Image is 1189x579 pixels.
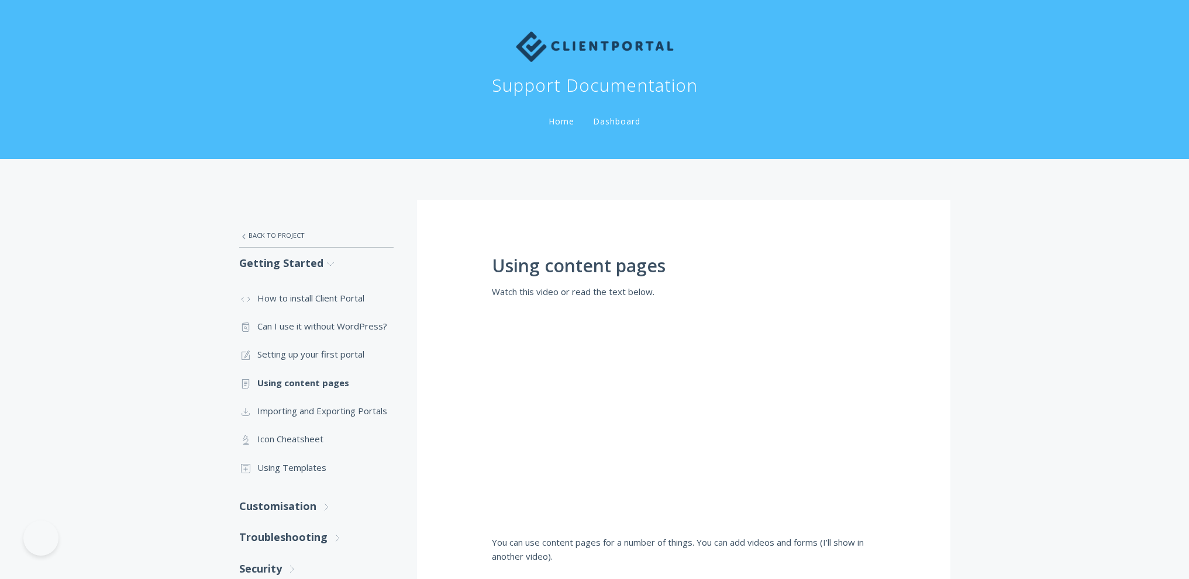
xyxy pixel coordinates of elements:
[546,116,577,127] a: Home
[591,116,643,127] a: Dashboard
[239,248,394,279] a: Getting Started
[239,425,394,453] a: Icon Cheatsheet
[492,536,864,562] span: You can use content pages for a number of things. You can add videos and forms (I’ll show in anot...
[239,522,394,553] a: Troubleshooting
[239,453,394,481] a: Using Templates
[239,369,394,397] a: Using content pages
[239,312,394,340] a: Can I use it without WordPress?
[492,307,876,518] iframe: Using Content Pages
[492,74,698,97] h1: Support Documentation
[492,256,876,276] h1: Using content pages
[23,521,58,556] iframe: Toggle Customer Support
[239,223,394,248] a: Back to Project
[239,284,394,312] a: How to install Client Portal
[492,285,876,299] p: Watch this video or read the text below.
[239,340,394,368] a: Setting up your first portal
[239,491,394,522] a: Customisation
[239,397,394,425] a: Importing and Exporting Portals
